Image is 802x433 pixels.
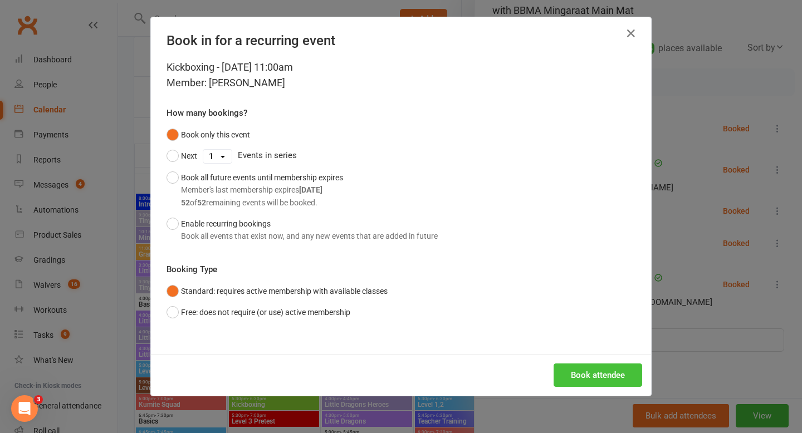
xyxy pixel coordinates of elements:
[181,196,343,209] div: of remaining events will be booked.
[181,198,190,207] strong: 52
[11,395,38,422] iframe: Intercom live chat
[167,263,217,276] label: Booking Type
[167,145,197,166] button: Next
[167,106,247,120] label: How many bookings?
[299,185,322,194] strong: [DATE]
[181,230,438,242] div: Book all events that exist now, and any new events that are added in future
[167,213,438,247] button: Enable recurring bookingsBook all events that exist now, and any new events that are added in future
[167,33,635,48] h4: Book in for a recurring event
[622,24,640,42] button: Close
[167,124,250,145] button: Book only this event
[181,171,343,209] div: Book all future events until membership expires
[167,60,635,91] div: Kickboxing - [DATE] 11:00am Member: [PERSON_NAME]
[181,184,343,196] div: Member's last membership expires
[167,145,635,166] div: Events in series
[34,395,43,404] span: 3
[197,198,206,207] strong: 52
[554,363,642,387] button: Book attendee
[167,302,350,323] button: Free: does not require (or use) active membership
[167,281,388,302] button: Standard: requires active membership with available classes
[167,167,343,213] button: Book all future events until membership expiresMember's last membership expires[DATE]52of52remain...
